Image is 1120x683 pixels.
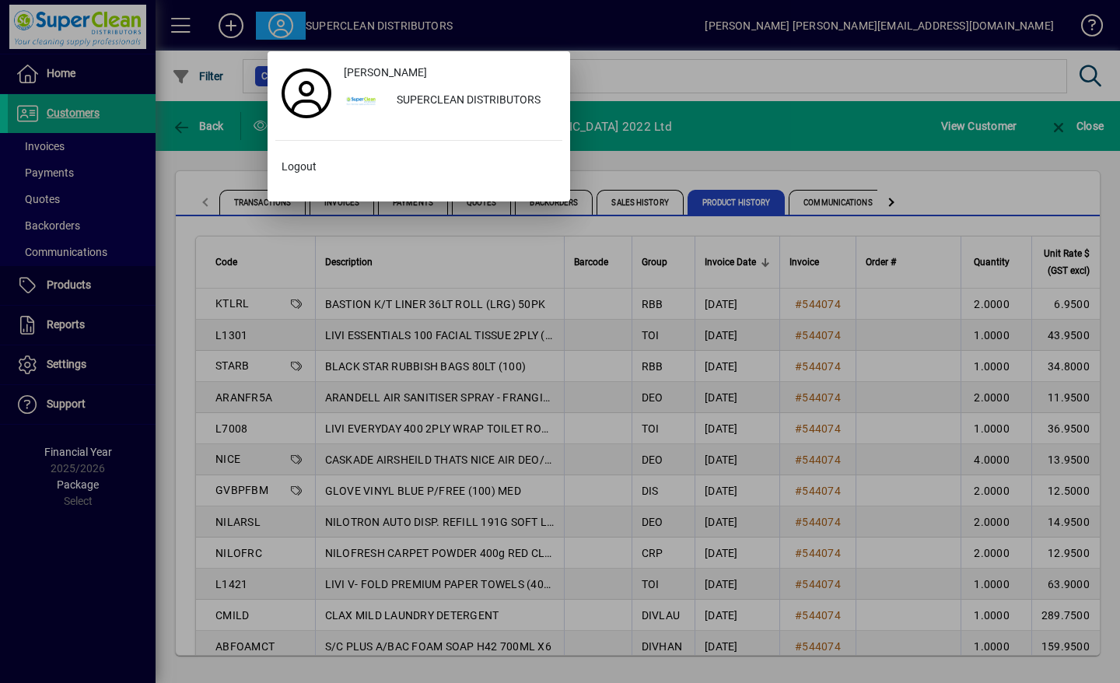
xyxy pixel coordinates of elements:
span: [PERSON_NAME] [344,65,427,81]
div: SUPERCLEAN DISTRIBUTORS [384,87,562,115]
a: Profile [275,79,338,107]
span: Logout [282,159,317,175]
button: Logout [275,153,562,181]
button: SUPERCLEAN DISTRIBUTORS [338,87,562,115]
a: [PERSON_NAME] [338,59,562,87]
